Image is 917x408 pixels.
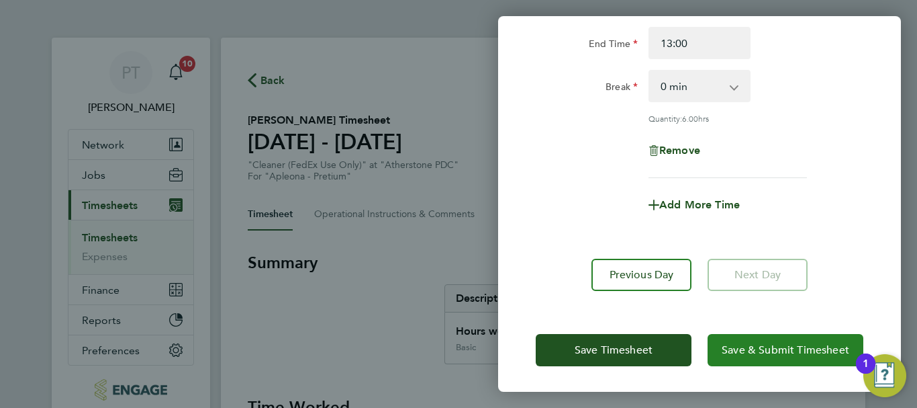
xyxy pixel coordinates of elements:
div: 1 [863,364,869,381]
span: Add More Time [659,198,740,211]
span: Save & Submit Timesheet [722,343,849,357]
span: Remove [659,144,700,157]
span: Previous Day [610,268,674,282]
button: Previous Day [591,259,691,291]
button: Save Timesheet [536,334,691,366]
button: Add More Time [648,200,740,210]
button: Open Resource Center, 1 new notification [863,354,906,397]
div: Quantity: hrs [648,113,807,124]
label: End Time [589,38,638,54]
input: E.g. 18:00 [648,27,751,59]
span: 6.00 [682,113,698,124]
button: Remove [648,145,700,156]
label: Break [606,81,638,97]
button: Save & Submit Timesheet [708,334,863,366]
span: Save Timesheet [575,343,653,357]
